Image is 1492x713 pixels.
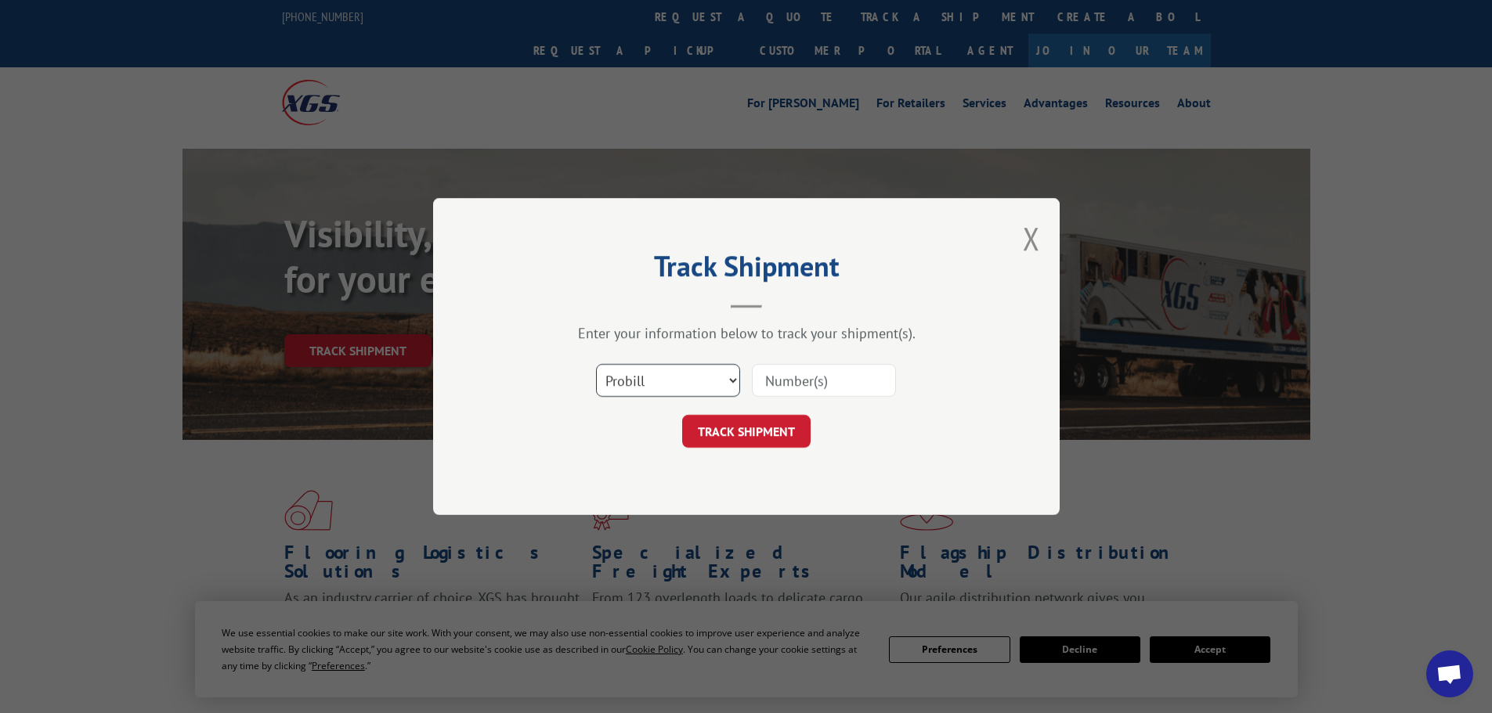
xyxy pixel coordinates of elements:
[682,415,811,448] button: TRACK SHIPMENT
[752,364,896,397] input: Number(s)
[1426,650,1473,697] div: Open chat
[511,255,981,285] h2: Track Shipment
[1023,218,1040,259] button: Close modal
[511,324,981,342] div: Enter your information below to track your shipment(s).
